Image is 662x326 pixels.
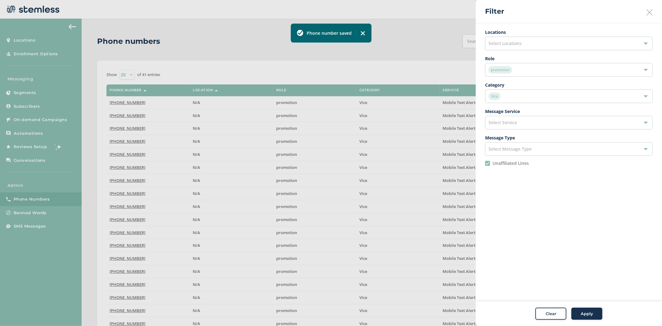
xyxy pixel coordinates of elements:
span: Vice [489,93,501,100]
iframe: Chat Widget [631,296,662,326]
span: Select Locations [489,40,522,46]
h2: Filter [485,6,504,16]
label: Message Type [485,134,653,141]
label: Category [485,82,653,88]
label: Unaffiliated Lines [493,161,529,165]
span: Apply [581,311,593,317]
span: Select Service [489,120,517,125]
label: Phone number saved [307,30,352,36]
span: Select Message Type [489,146,532,152]
button: Apply [571,308,602,320]
span: Clear [546,311,556,317]
img: icon-toast-close-54bf22bf.svg [360,31,365,36]
span: promotion [489,66,512,74]
img: icon-toast-success-78f41570.svg [297,30,303,36]
label: Locations [485,29,653,35]
label: Role [485,55,653,62]
button: Clear [535,308,566,320]
label: Message Service [485,108,653,115]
